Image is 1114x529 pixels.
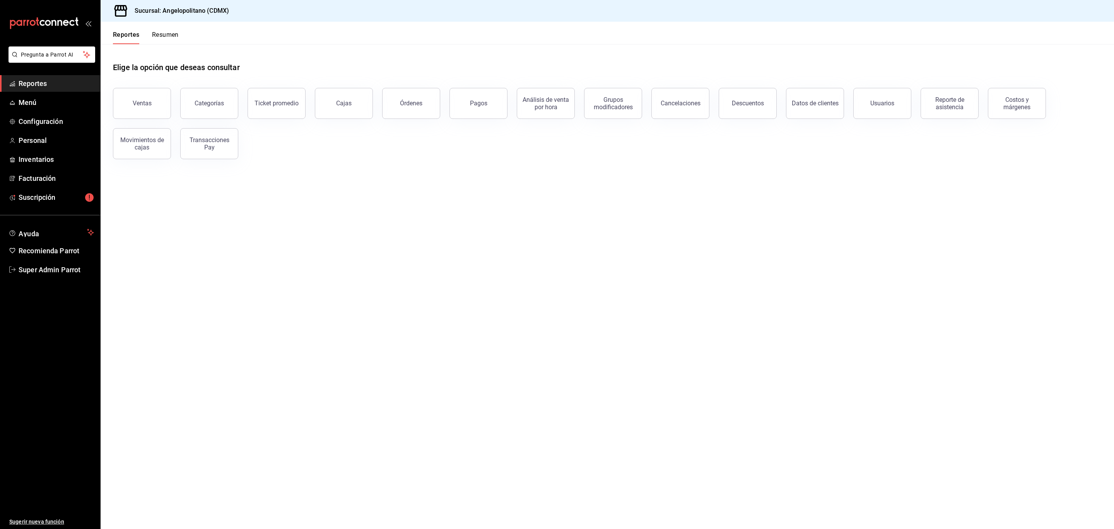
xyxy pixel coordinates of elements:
[921,88,979,119] button: Reporte de asistencia
[19,97,94,108] span: Menú
[113,88,171,119] button: Ventas
[21,51,83,59] span: Pregunta a Parrot AI
[792,100,839,107] div: Datos de clientes
[19,264,94,275] span: Super Admin Parrot
[19,246,94,256] span: Recomienda Parrot
[19,78,94,89] span: Reportes
[152,31,179,44] button: Resumen
[926,96,974,111] div: Reporte de asistencia
[113,62,240,73] h1: Elige la opción que deseas consultar
[786,88,844,119] button: Datos de clientes
[470,100,487,107] div: Pagos
[732,100,764,107] div: Descuentos
[315,88,373,119] a: Cajas
[19,135,94,146] span: Personal
[113,31,179,44] div: navigation tabs
[382,88,440,119] button: Órdenes
[584,88,642,119] button: Grupos modificadores
[118,136,166,151] div: Movimientos de cajas
[195,100,224,107] div: Categorías
[19,154,94,165] span: Inventarios
[988,88,1046,119] button: Costos y márgenes
[128,6,229,15] h3: Sucursal: Angelopolitano (CDMX)
[19,173,94,184] span: Facturación
[113,128,171,159] button: Movimientos de cajas
[993,96,1041,111] div: Costos y márgenes
[248,88,306,119] button: Ticket promedio
[449,88,507,119] button: Pagos
[19,228,84,237] span: Ayuda
[85,20,91,26] button: open_drawer_menu
[19,192,94,203] span: Suscripción
[517,88,575,119] button: Análisis de venta por hora
[180,128,238,159] button: Transacciones Pay
[133,100,152,107] div: Ventas
[9,518,94,526] span: Sugerir nueva función
[853,88,911,119] button: Usuarios
[185,136,233,151] div: Transacciones Pay
[255,100,299,107] div: Ticket promedio
[336,99,352,108] div: Cajas
[180,88,238,119] button: Categorías
[589,96,637,111] div: Grupos modificadores
[113,31,140,44] button: Reportes
[719,88,777,119] button: Descuentos
[9,46,95,63] button: Pregunta a Parrot AI
[5,56,95,64] a: Pregunta a Parrot AI
[870,100,894,107] div: Usuarios
[661,100,701,107] div: Cancelaciones
[19,116,94,127] span: Configuración
[651,88,709,119] button: Cancelaciones
[400,100,422,107] div: Órdenes
[522,96,570,111] div: Análisis de venta por hora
